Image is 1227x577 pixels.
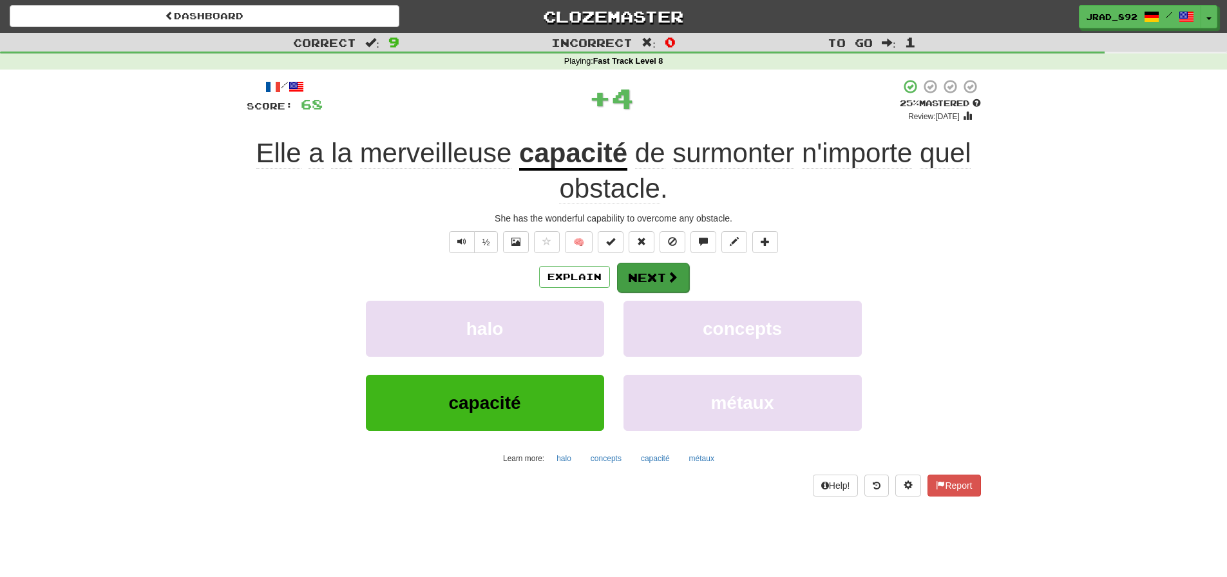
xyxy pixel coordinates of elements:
span: 0 [665,34,676,50]
button: concepts [584,449,629,468]
span: 1 [905,34,916,50]
span: + [589,79,611,117]
button: Help! [813,475,859,497]
span: quel [920,138,971,169]
span: obstacle [559,173,660,204]
span: la [331,138,352,169]
span: Score: [247,100,293,111]
button: capacité [634,449,677,468]
span: Correct [293,36,356,49]
div: / [247,79,323,95]
div: She has the wonderful capability to overcome any obstacle. [247,212,981,225]
a: Dashboard [10,5,399,27]
button: concepts [623,301,862,357]
span: 9 [388,34,399,50]
button: Set this sentence to 100% Mastered (alt+m) [598,231,623,253]
span: : [882,37,896,48]
button: Explain [539,266,610,288]
button: capacité [366,375,604,431]
button: métaux [682,449,721,468]
span: : [365,37,379,48]
span: jrad_892 [1086,11,1137,23]
a: Clozemaster [419,5,808,28]
button: Round history (alt+y) [864,475,889,497]
button: ½ [474,231,499,253]
button: Favorite sentence (alt+f) [534,231,560,253]
span: / [1166,10,1172,19]
span: . [559,138,971,204]
button: Discuss sentence (alt+u) [690,231,716,253]
button: Edit sentence (alt+d) [721,231,747,253]
span: a [309,138,323,169]
small: Learn more: [503,454,544,463]
div: Mastered [900,98,981,109]
span: de [635,138,665,169]
span: Elle [256,138,301,169]
span: Incorrect [551,36,633,49]
button: Show image (alt+x) [503,231,529,253]
u: capacité [519,138,627,171]
span: merveilleuse [360,138,512,169]
span: 25 % [900,98,919,108]
button: Add to collection (alt+a) [752,231,778,253]
div: Text-to-speech controls [446,231,499,253]
span: 4 [611,82,634,114]
span: 68 [301,96,323,112]
button: Ignore sentence (alt+i) [660,231,685,253]
button: Reset to 0% Mastered (alt+r) [629,231,654,253]
span: halo [466,319,504,339]
button: halo [549,449,578,468]
button: métaux [623,375,862,431]
span: concepts [703,319,782,339]
a: jrad_892 / [1079,5,1201,28]
span: métaux [710,393,774,413]
small: Review: [DATE] [908,112,960,121]
span: n'importe [802,138,912,169]
span: To go [828,36,873,49]
strong: Fast Track Level 8 [593,57,663,66]
button: halo [366,301,604,357]
button: Play sentence audio (ctl+space) [449,231,475,253]
span: : [642,37,656,48]
span: surmonter [672,138,794,169]
button: 🧠 [565,231,593,253]
button: Report [927,475,980,497]
button: Next [617,263,689,292]
span: capacité [448,393,520,413]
